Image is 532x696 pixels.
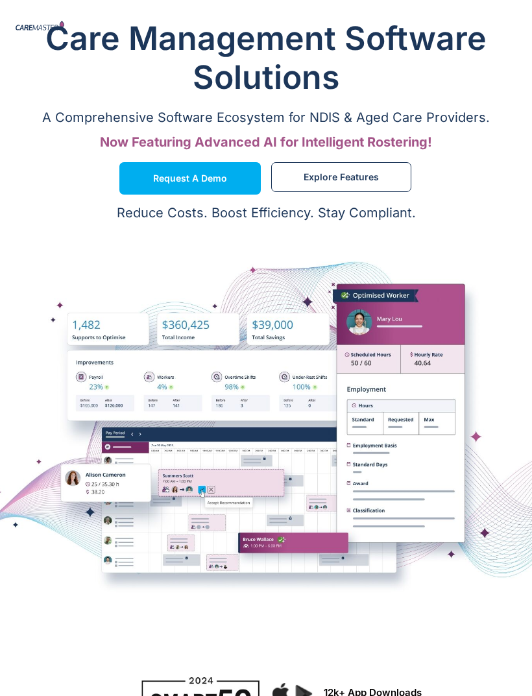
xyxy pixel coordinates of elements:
span: Explore Features [304,174,379,180]
span: Request a Demo [153,175,227,182]
p: Reduce Costs. Boost Efficiency. Stay Compliant. [8,205,524,221]
img: CareMaster Logo [16,21,64,32]
h1: Care Management Software Solutions [13,19,519,97]
span: Now Featuring Advanced AI for Intelligent Rostering! [100,134,432,150]
a: Request a Demo [119,162,261,195]
a: Explore Features [271,162,411,192]
p: A Comprehensive Software Ecosystem for NDIS & Aged Care Providers. [13,110,519,125]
